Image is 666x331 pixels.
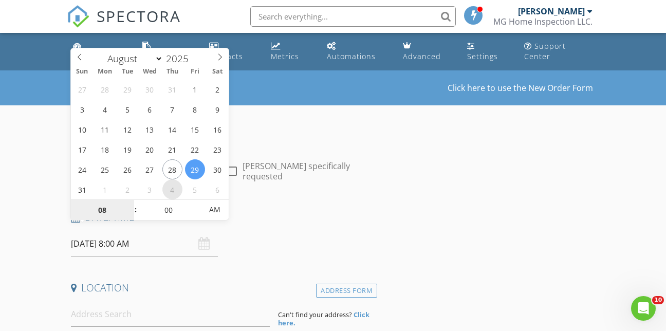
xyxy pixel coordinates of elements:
[97,5,181,27] span: SPECTORA
[95,79,115,99] span: July 28, 2025
[185,119,205,139] span: August 15, 2025
[208,119,228,139] span: August 16, 2025
[72,179,92,199] span: August 31, 2025
[95,99,115,119] span: August 4, 2025
[200,199,229,220] span: Click to toggle
[323,37,391,66] a: Automations (Basic)
[140,179,160,199] span: September 3, 2025
[67,5,89,28] img: The Best Home Inspection Software - Spectora
[72,119,92,139] span: August 10, 2025
[71,231,218,256] input: Select date
[467,51,498,61] div: Settings
[162,179,182,199] span: September 4, 2025
[95,119,115,139] span: August 11, 2025
[631,296,656,321] iframe: Intercom live chat
[399,37,455,66] a: Advanced
[267,37,314,66] a: Metrics
[140,119,160,139] span: August 13, 2025
[71,281,374,295] h4: Location
[163,52,197,65] input: Year
[493,16,593,27] div: MG Home Inspection LLC.
[139,68,161,75] span: Wed
[116,68,139,75] span: Tue
[205,37,258,66] a: Contacts
[72,159,92,179] span: August 24, 2025
[162,79,182,99] span: July 31, 2025
[403,51,441,61] div: Advanced
[185,79,205,99] span: August 1, 2025
[140,139,160,159] span: August 20, 2025
[250,6,456,27] input: Search everything...
[208,79,228,99] span: August 2, 2025
[316,284,377,298] div: Address Form
[520,37,598,66] a: Support Center
[69,37,130,66] a: Dashboard
[524,41,566,61] div: Support Center
[327,51,376,61] div: Automations
[117,179,137,199] span: September 2, 2025
[463,37,511,66] a: Settings
[208,139,228,159] span: August 23, 2025
[117,159,137,179] span: August 26, 2025
[71,302,270,327] input: Address Search
[208,99,228,119] span: August 9, 2025
[95,139,115,159] span: August 18, 2025
[162,159,182,179] span: August 28, 2025
[162,99,182,119] span: August 7, 2025
[117,119,137,139] span: August 12, 2025
[448,84,593,92] a: Click here to use the New Order Form
[95,179,115,199] span: September 1, 2025
[185,99,205,119] span: August 8, 2025
[271,51,299,61] div: Metrics
[278,310,352,319] span: Can't find your address?
[208,159,228,179] span: August 30, 2025
[652,296,664,304] span: 10
[207,68,229,75] span: Sat
[140,159,160,179] span: August 27, 2025
[72,79,92,99] span: July 27, 2025
[72,99,92,119] span: August 3, 2025
[67,14,181,35] a: SPECTORA
[72,139,92,159] span: August 17, 2025
[161,68,184,75] span: Thu
[185,179,205,199] span: September 5, 2025
[117,99,137,119] span: August 5, 2025
[208,179,228,199] span: September 6, 2025
[243,161,373,181] label: [PERSON_NAME] specifically requested
[140,99,160,119] span: August 6, 2025
[184,68,207,75] span: Fri
[117,139,137,159] span: August 19, 2025
[117,79,137,99] span: July 29, 2025
[278,310,369,327] strong: Click here.
[518,6,585,16] div: [PERSON_NAME]
[71,68,94,75] span: Sun
[140,79,160,99] span: July 30, 2025
[95,159,115,179] span: August 25, 2025
[162,119,182,139] span: August 14, 2025
[94,68,116,75] span: Mon
[134,199,137,220] span: :
[185,159,205,179] span: August 29, 2025
[185,139,205,159] span: August 22, 2025
[162,139,182,159] span: August 21, 2025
